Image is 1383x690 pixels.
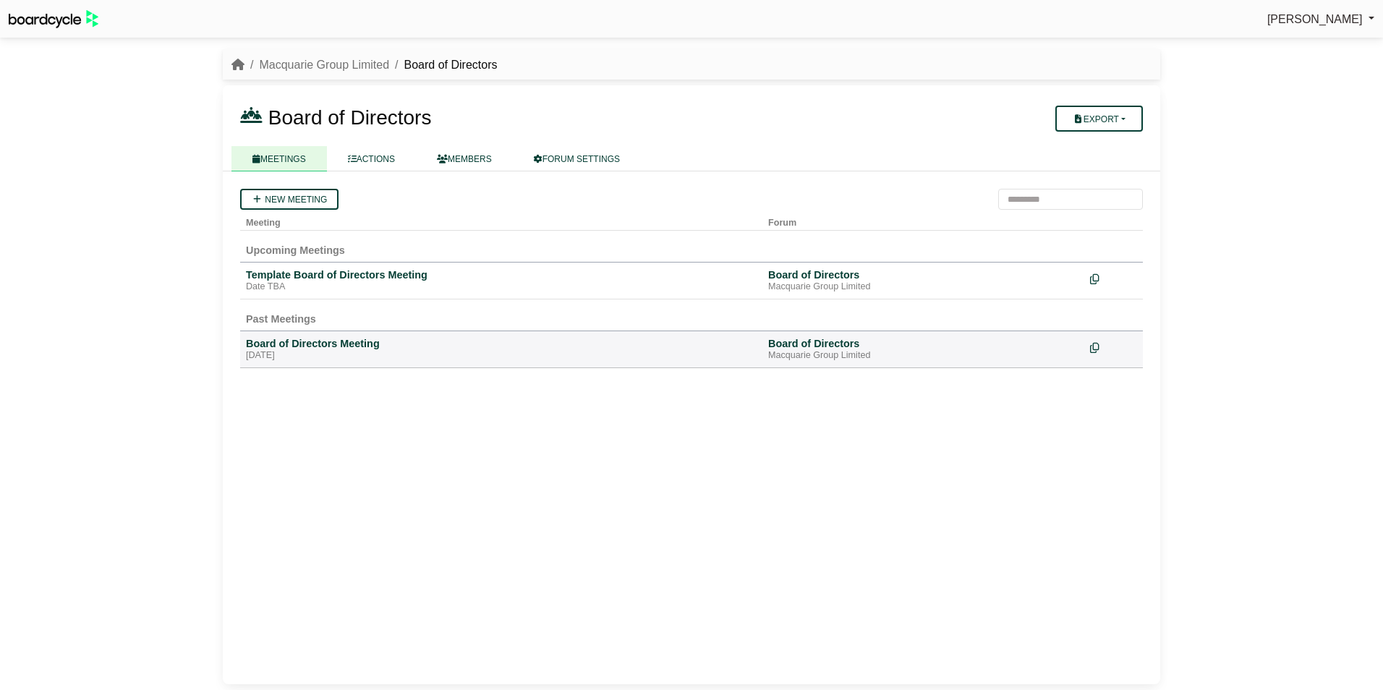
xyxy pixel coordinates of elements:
[1090,268,1137,288] div: Make a copy
[246,350,757,362] div: [DATE]
[1090,337,1137,357] div: Make a copy
[513,146,641,171] a: FORUM SETTINGS
[240,189,339,210] a: New meeting
[268,106,432,129] span: Board of Directors
[768,268,1078,281] div: Board of Directors
[231,146,327,171] a: MEETINGS
[768,281,1078,293] div: Macquarie Group Limited
[9,10,98,28] img: BoardcycleBlackGreen-aaafeed430059cb809a45853b8cf6d952af9d84e6e89e1f1685b34bfd5cb7d64.svg
[246,244,345,256] span: Upcoming Meetings
[246,337,757,350] div: Board of Directors Meeting
[327,146,416,171] a: ACTIONS
[259,59,389,71] a: Macquarie Group Limited
[246,281,757,293] div: Date TBA
[246,268,757,281] div: Template Board of Directors Meeting
[416,146,513,171] a: MEMBERS
[246,313,316,325] span: Past Meetings
[768,350,1078,362] div: Macquarie Group Limited
[389,56,497,74] li: Board of Directors
[1267,10,1374,29] a: [PERSON_NAME]
[1055,106,1143,132] button: Export
[240,210,762,231] th: Meeting
[246,268,757,293] a: Template Board of Directors Meeting Date TBA
[768,268,1078,293] a: Board of Directors Macquarie Group Limited
[1267,13,1363,25] span: [PERSON_NAME]
[762,210,1084,231] th: Forum
[246,337,757,362] a: Board of Directors Meeting [DATE]
[231,56,497,74] nav: breadcrumb
[768,337,1078,350] div: Board of Directors
[768,337,1078,362] a: Board of Directors Macquarie Group Limited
